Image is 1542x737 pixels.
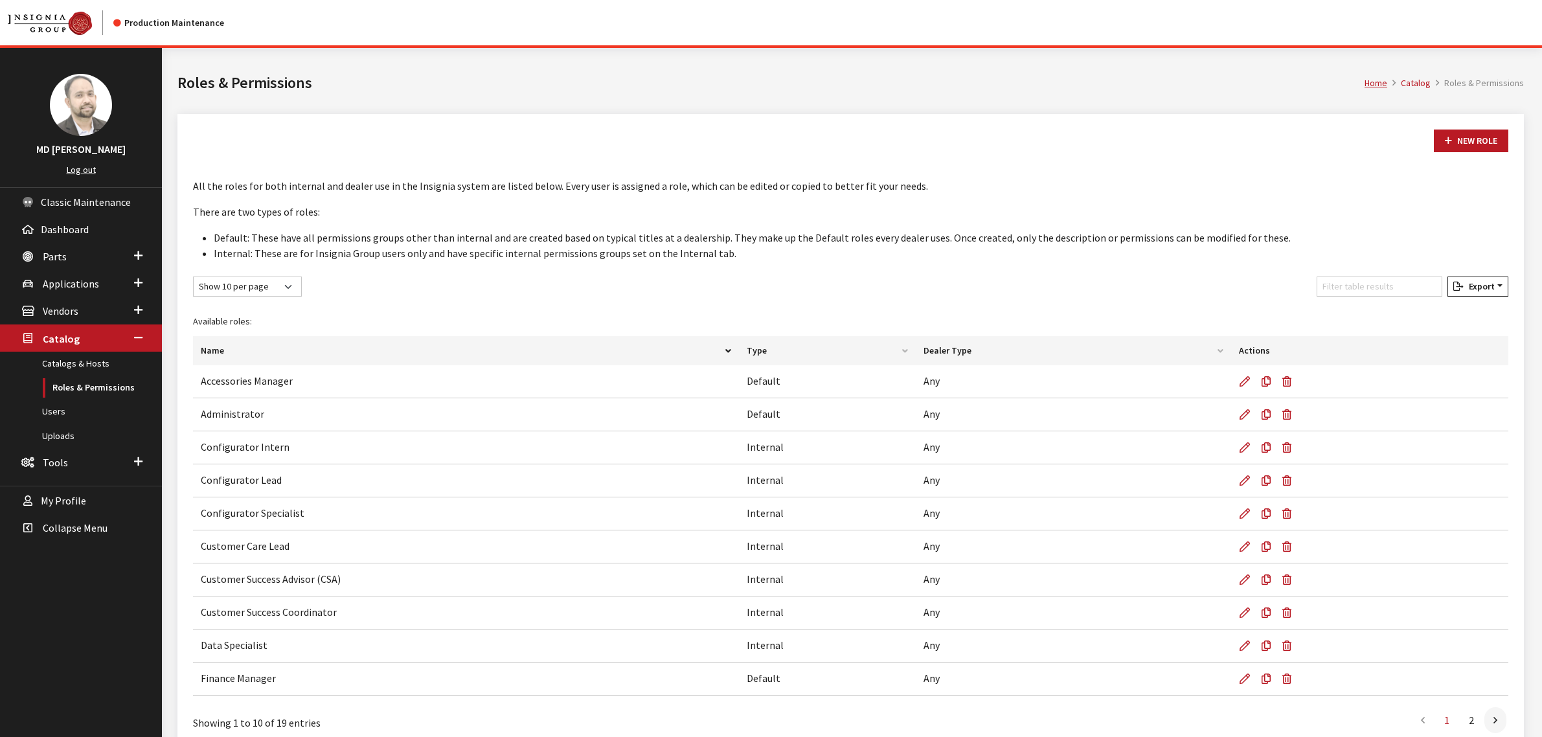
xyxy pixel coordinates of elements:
[8,10,113,35] a: Insignia Group logo
[1276,497,1302,530] button: Delete Role
[916,629,1232,663] td: Any
[1256,365,1276,398] a: Copy Role
[43,521,108,534] span: Collapse Menu
[1276,663,1302,695] button: Delete Role
[41,196,131,209] span: Classic Maintenance
[193,706,732,731] div: Showing 1 to 10 of 19 entries
[67,164,96,176] a: Log out
[1276,530,1302,563] button: Delete Role
[1464,280,1495,292] span: Export
[1239,431,1256,464] a: Edit Role
[1239,464,1256,497] a: Edit Role
[1231,336,1508,365] th: Actions
[1239,365,1256,398] a: Edit Role
[1276,431,1302,464] button: Delete Role
[177,71,1365,95] h1: Roles & Permissions
[739,530,916,563] td: Internal
[739,464,916,497] td: Internal
[739,431,916,464] td: Internal
[1431,76,1524,90] li: Roles & Permissions
[43,332,80,345] span: Catalog
[916,663,1232,696] td: Any
[1256,629,1276,662] a: Copy Role
[1276,464,1302,497] button: Delete Role
[1256,563,1276,596] a: Copy Role
[739,596,916,629] td: Internal
[193,663,739,696] td: Finance Manager
[1276,563,1302,596] button: Delete Role
[193,178,1508,194] p: All the roles for both internal and dealer use in the Insignia system are listed below. Every use...
[1256,398,1276,431] a: Copy Role
[1276,365,1302,398] button: Delete Role
[41,494,86,507] span: My Profile
[193,431,739,464] td: Configurator Intern
[739,629,916,663] td: Internal
[916,497,1232,530] td: Any
[214,230,1508,245] li: Default: These have all permissions groups other than internal and are created based on typical t...
[916,336,1232,365] th: Dealer Type: activate to sort column ascending
[113,16,224,30] div: Production Maintenance
[193,365,739,398] td: Accessories Manager
[13,141,149,157] h3: MD [PERSON_NAME]
[1256,431,1276,464] a: Copy Role
[1276,596,1302,629] button: Delete Role
[916,431,1232,464] td: Any
[1447,277,1508,297] button: Export
[1239,596,1256,629] a: Edit Role
[1256,596,1276,629] a: Copy Role
[43,277,99,290] span: Applications
[916,596,1232,629] td: Any
[1365,77,1387,89] a: Home
[1256,464,1276,497] a: Copy Role
[193,464,739,497] td: Configurator Lead
[739,398,916,431] td: Default
[43,305,78,318] span: Vendors
[916,563,1232,596] td: Any
[1256,497,1276,530] a: Copy Role
[1435,707,1458,733] a: 1
[193,204,1508,220] p: There are two types of roles:
[916,464,1232,497] td: Any
[193,596,739,629] td: Customer Success Coordinator
[1256,663,1276,695] a: Copy Role
[193,530,739,563] td: Customer Care Lead
[1239,563,1256,596] a: Edit Role
[193,563,739,596] td: Customer Success Advisor (CSA)
[214,245,1508,261] li: Internal: These are for Insignia Group users only and have specific internal permissions groups s...
[1434,130,1508,152] a: New Role
[193,629,739,663] td: Data Specialist
[916,398,1232,431] td: Any
[739,497,916,530] td: Internal
[1239,663,1256,695] a: Edit Role
[1239,398,1256,431] a: Edit Role
[916,530,1232,563] td: Any
[739,336,916,365] th: Type: activate to sort column ascending
[1276,629,1302,662] button: Delete Role
[8,12,92,35] img: Catalog Maintenance
[739,663,916,696] td: Default
[1460,707,1483,733] a: 2
[739,365,916,398] td: Default
[1239,629,1256,662] a: Edit Role
[1239,530,1256,563] a: Edit Role
[916,365,1232,398] td: Any
[193,336,739,365] th: Name: activate to sort column descending
[50,74,112,136] img: MD Hossain
[43,250,67,263] span: Parts
[1239,497,1256,530] a: Edit Role
[739,563,916,596] td: Internal
[1317,277,1442,297] input: Filter table results
[43,456,68,469] span: Tools
[1387,76,1431,90] li: Catalog
[1276,398,1302,431] button: Delete Role
[193,307,1508,336] caption: Available roles:
[1256,530,1276,563] a: Copy Role
[193,497,739,530] td: Configurator Specialist
[193,398,739,431] td: Administrator
[41,223,89,236] span: Dashboard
